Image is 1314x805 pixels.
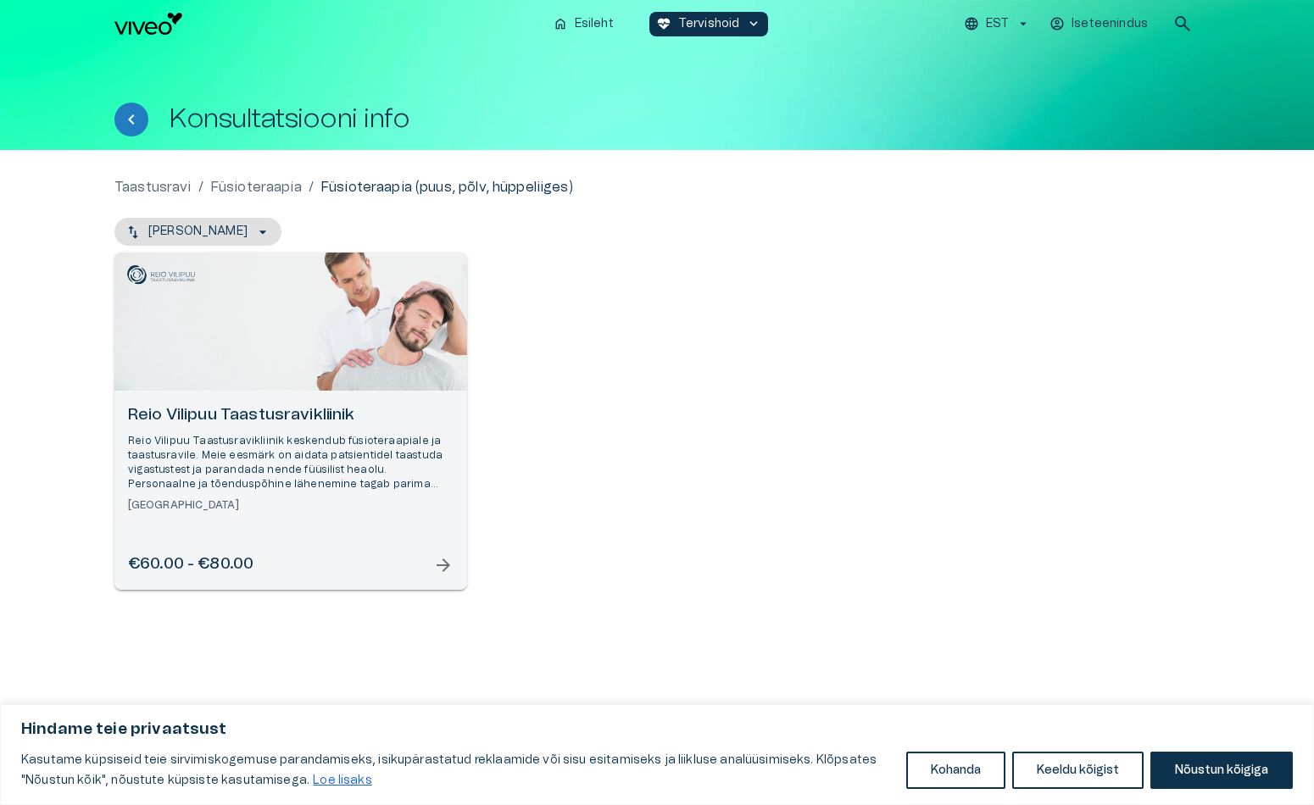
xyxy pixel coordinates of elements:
[169,104,409,134] h1: Konsultatsiooni info
[678,15,740,33] p: Tervishoid
[21,719,1293,740] p: Hindame teie privaatsust
[1166,7,1200,41] button: open search modal
[986,15,1009,33] p: EST
[128,553,253,576] h6: €60.00 - €80.00
[1012,752,1144,789] button: Keeldu kõigist
[198,177,203,197] p: /
[309,177,314,197] p: /
[210,177,302,197] a: Füsioteraapia
[312,774,373,787] a: Loe lisaks
[575,15,614,33] p: Esileht
[128,434,454,492] p: Reio Vilipuu Taastusravikliinik keskendub füsioteraapiale ja taastusravile. Meie eesmärk on aidat...
[656,16,671,31] span: ecg_heart
[114,177,192,197] a: Taastusravi
[128,404,454,427] h6: Reio Vilipuu Taastusravikliinik
[320,177,573,197] p: Füsioteraapia (puus, põlv, hüppeliiges)
[961,12,1033,36] button: EST
[649,12,769,36] button: ecg_heartTervishoidkeyboard_arrow_down
[128,498,454,513] h6: [GEOGRAPHIC_DATA]
[114,13,182,35] img: Viveo logo
[114,218,281,246] button: [PERSON_NAME]
[114,103,148,136] button: Tagasi
[127,265,195,285] img: Reio Vilipuu Taastusravikliinik logo
[1047,12,1152,36] button: Iseteenindus
[746,16,761,31] span: keyboard_arrow_down
[21,750,894,791] p: Kasutame küpsiseid teie sirvimiskogemuse parandamiseks, isikupärastatud reklaamide või sisu esita...
[553,16,568,31] span: home
[433,555,454,575] span: arrow_forward
[148,223,248,241] p: [PERSON_NAME]
[114,13,539,35] a: Navigate to homepage
[114,253,467,590] a: Open selected supplier available booking dates
[1150,752,1293,789] button: Nõustun kõigiga
[906,752,1005,789] button: Kohanda
[546,12,622,36] button: homeEsileht
[1172,14,1193,34] span: search
[1072,15,1148,33] p: Iseteenindus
